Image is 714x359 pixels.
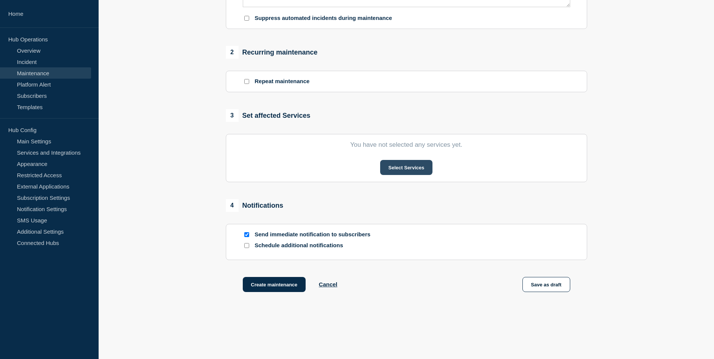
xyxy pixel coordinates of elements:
[226,46,239,59] span: 2
[244,243,249,248] input: Schedule additional notifications
[244,79,249,84] input: Repeat maintenance
[319,281,337,288] button: Cancel
[243,141,570,149] p: You have not selected any services yet.
[226,199,239,212] span: 4
[226,199,283,212] div: Notifications
[243,277,306,292] button: Create maintenance
[244,16,249,21] input: Suppress automated incidents during maintenance
[255,242,375,249] p: Schedule additional notifications
[255,15,392,22] p: Suppress automated incidents during maintenance
[255,78,310,85] p: Repeat maintenance
[226,109,239,122] span: 3
[244,232,249,237] input: Send immediate notification to subscribers
[226,46,318,59] div: Recurring maintenance
[255,231,375,238] p: Send immediate notification to subscribers
[522,277,570,292] button: Save as draft
[226,109,311,122] div: Set affected Services
[380,160,432,175] button: Select Services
